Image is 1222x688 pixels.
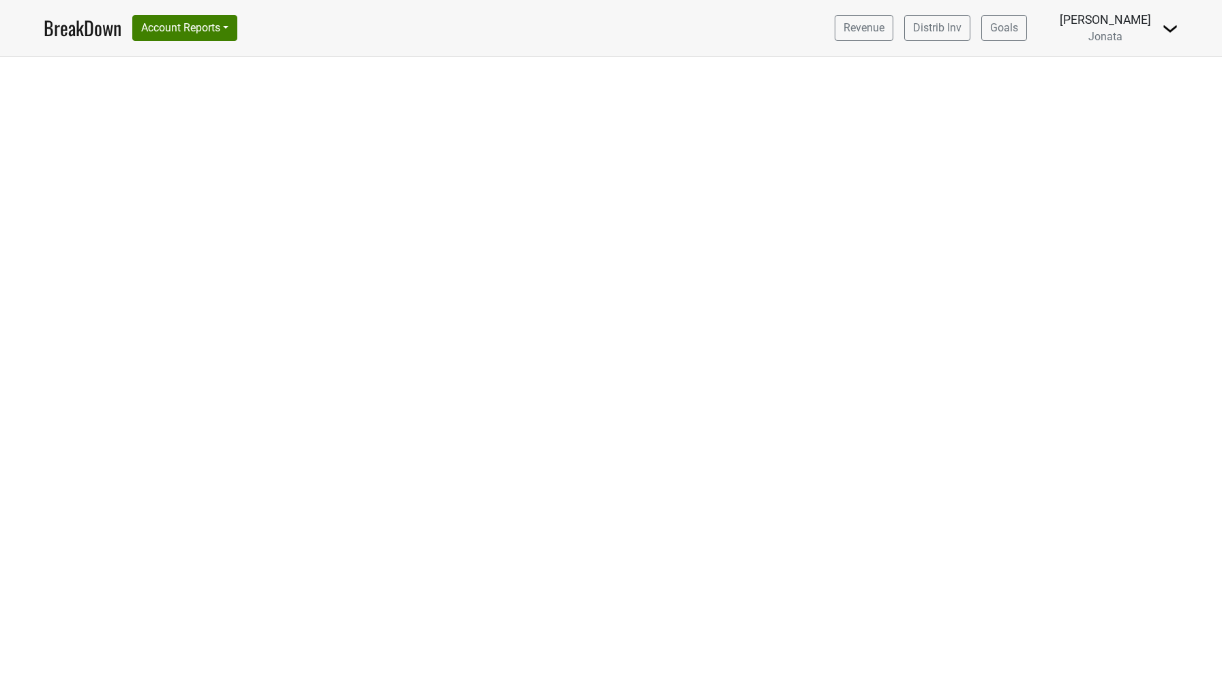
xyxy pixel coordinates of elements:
img: Dropdown Menu [1162,20,1178,37]
a: Distrib Inv [904,15,970,41]
a: Revenue [835,15,893,41]
button: Account Reports [132,15,237,41]
a: BreakDown [44,14,121,42]
span: Jonata [1088,30,1122,43]
a: Goals [981,15,1027,41]
div: [PERSON_NAME] [1060,11,1151,29]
